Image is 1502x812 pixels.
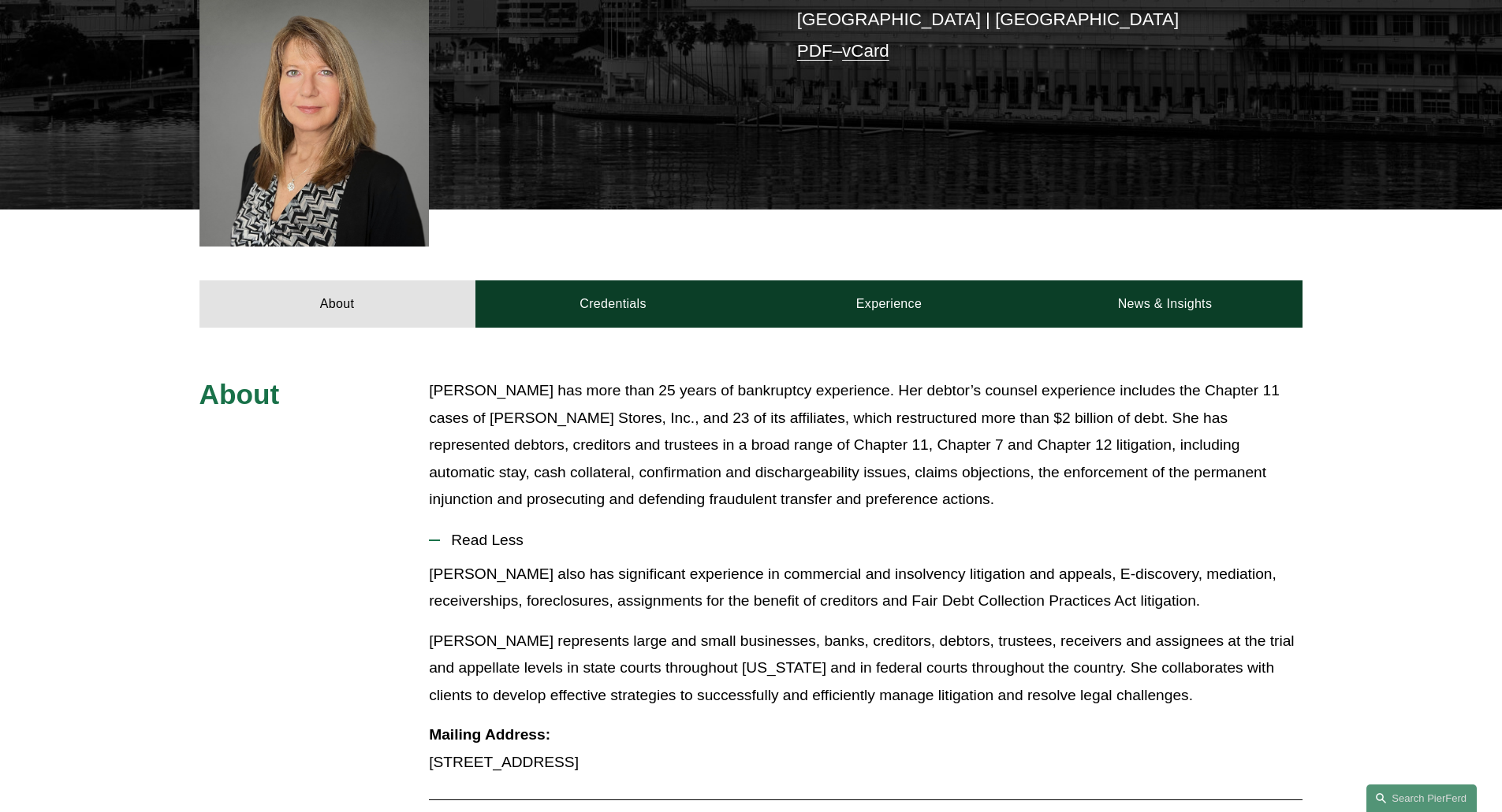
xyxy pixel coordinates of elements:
[1027,280,1303,328] a: News & Insights
[751,280,1027,328] a: Experience
[1366,784,1477,812] a: Search this site
[199,379,280,410] span: About
[429,628,1303,710] p: [PERSON_NAME] represents large and small businesses, banks, creditors, debtors, trustees, receive...
[440,532,1303,549] span: Read Less
[429,726,550,743] strong: Mailing Address:
[429,520,1303,561] button: Read Less
[475,280,751,328] a: Credentials
[797,41,833,61] a: PDF
[199,280,475,328] a: About
[429,561,1303,788] div: Read Less
[429,377,1303,514] p: [PERSON_NAME] has more than 25 years of bankruptcy experience. Her debtor’s counsel experience in...
[429,561,1303,615] p: [PERSON_NAME] also has significant experience in commercial and insolvency litigation and appeals...
[429,721,1303,776] p: [STREET_ADDRESS]
[842,41,889,61] a: vCard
